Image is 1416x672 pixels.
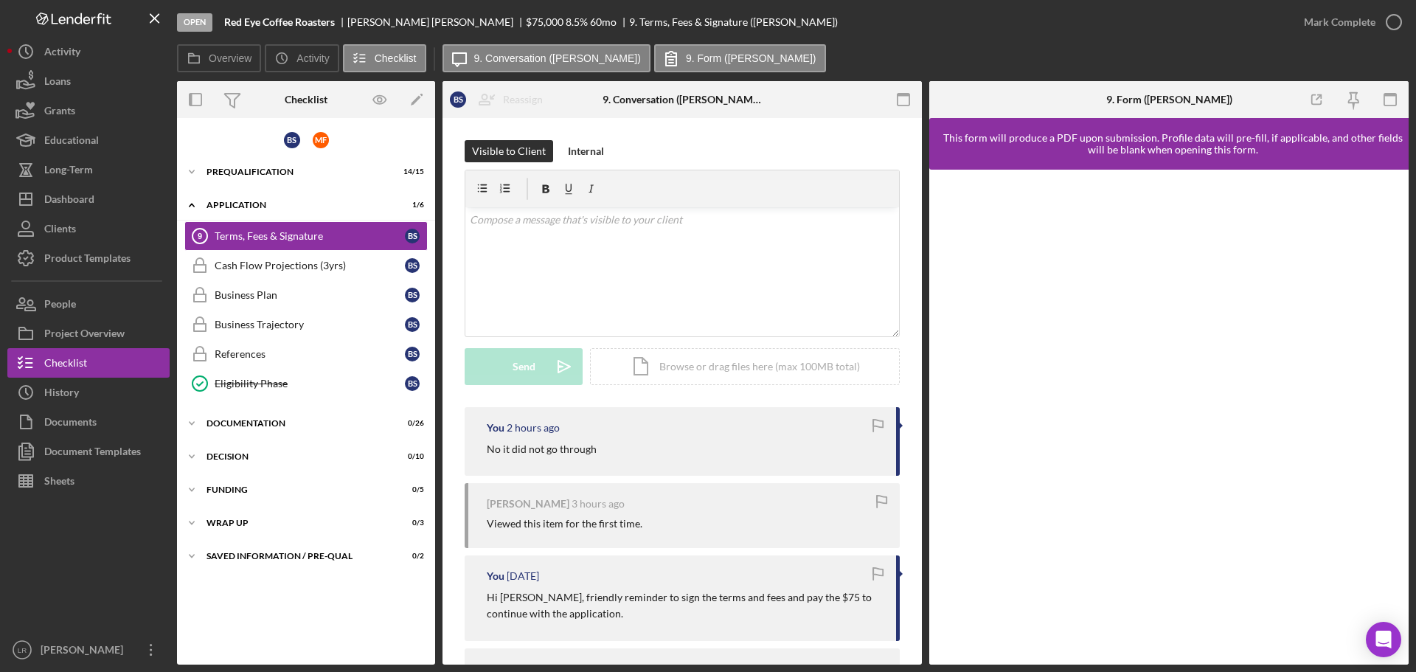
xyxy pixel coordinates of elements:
[405,347,420,361] div: B S
[450,91,466,108] div: B S
[513,348,535,385] div: Send
[686,52,816,64] label: 9. Form ([PERSON_NAME])
[398,419,424,428] div: 0 / 26
[44,466,74,499] div: Sheets
[487,570,504,582] div: You
[937,132,1409,156] div: This form will produce a PDF upon submission. Profile data will pre-fill, if applicable, and othe...
[398,485,424,494] div: 0 / 5
[474,52,641,64] label: 9. Conversation ([PERSON_NAME])
[487,422,504,434] div: You
[265,44,339,72] button: Activity
[566,16,588,28] div: 8.5 %
[568,140,604,162] div: Internal
[398,167,424,176] div: 14 / 15
[398,201,424,209] div: 1 / 6
[487,518,642,530] div: Viewed this item for the first time.
[347,16,526,28] div: [PERSON_NAME] [PERSON_NAME]
[405,317,420,332] div: B S
[215,319,405,330] div: Business Trajectory
[184,369,428,398] a: Eligibility PhaseBS
[603,94,763,105] div: 9. Conversation ([PERSON_NAME])
[215,378,405,389] div: Eligibility Phase
[487,441,597,457] p: No it did not go through
[507,422,560,434] time: 2025-09-29 21:27
[1289,7,1409,37] button: Mark Complete
[215,230,405,242] div: Terms, Fees & Signature
[398,552,424,561] div: 0 / 2
[198,232,202,240] tspan: 9
[343,44,426,72] button: Checklist
[405,258,420,273] div: B S
[206,485,387,494] div: Funding
[215,260,405,271] div: Cash Flow Projections (3yrs)
[487,498,569,510] div: [PERSON_NAME]
[184,251,428,280] a: Cash Flow Projections (3yrs)BS
[442,44,650,72] button: 9. Conversation ([PERSON_NAME])
[184,280,428,310] a: Business PlanBS
[375,52,417,64] label: Checklist
[507,570,539,582] time: 2025-09-27 22:00
[398,519,424,527] div: 0 / 3
[7,437,170,466] button: Document Templates
[465,140,553,162] button: Visible to Client
[7,466,170,496] button: Sheets
[215,289,405,301] div: Business Plan
[503,85,543,114] div: Reassign
[590,16,617,28] div: 60 mo
[206,167,387,176] div: Prequalification
[629,16,838,28] div: 9. Terms, Fees & Signature ([PERSON_NAME])
[184,221,428,251] a: 9Terms, Fees & SignatureBS
[206,519,387,527] div: Wrap up
[572,498,625,510] time: 2025-09-29 20:54
[465,348,583,385] button: Send
[285,94,327,105] div: Checklist
[37,635,133,668] div: [PERSON_NAME]
[398,452,424,461] div: 0 / 10
[1304,7,1375,37] div: Mark Complete
[405,288,420,302] div: B S
[206,201,387,209] div: Application
[215,348,405,360] div: References
[654,44,826,72] button: 9. Form ([PERSON_NAME])
[284,132,300,148] div: B S
[1366,622,1401,657] div: Open Intercom Messenger
[944,184,1395,650] iframe: Lenderfit form
[526,15,563,28] span: $75,000
[206,419,387,428] div: Documentation
[405,229,420,243] div: B S
[177,13,212,32] div: Open
[44,437,141,470] div: Document Templates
